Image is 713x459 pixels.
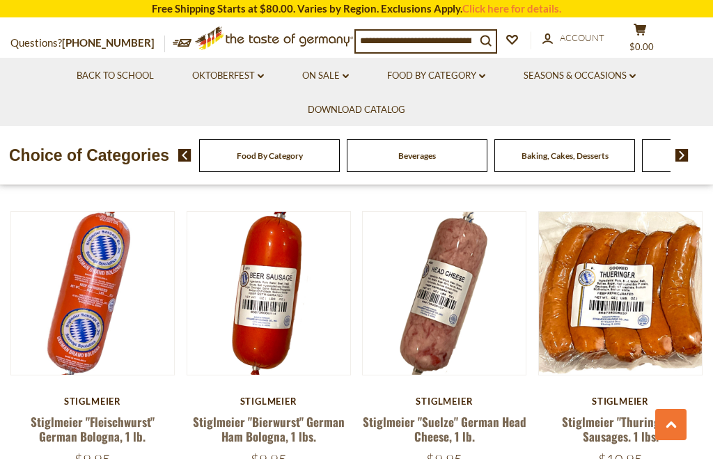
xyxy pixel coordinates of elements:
a: Food By Category [237,150,303,161]
a: Stiglmeier "Bierwurst" German Ham Bologna, 1 lbs. [193,413,345,445]
img: Stiglmeier [11,212,174,375]
a: Food By Category [387,68,485,84]
a: Download Catalog [308,102,405,118]
img: previous arrow [178,149,191,162]
p: Questions? [10,34,165,52]
button: $0.00 [619,23,661,58]
img: next arrow [675,149,689,162]
div: Stiglmeier [10,396,175,407]
a: Stiglmeier "Fleischwurst" German Bologna, 1 lb. [31,413,155,445]
img: Stiglmeier [187,212,350,375]
a: [PHONE_NUMBER] [62,36,155,49]
a: Seasons & Occasions [524,68,636,84]
a: On Sale [302,68,349,84]
a: Oktoberfest [192,68,264,84]
span: Account [560,32,604,43]
div: Stiglmeier [187,396,351,407]
img: Stiglmeier [363,212,526,375]
a: Click here for details. [462,2,561,15]
a: Baking, Cakes, Desserts [522,150,609,161]
img: Stiglmeier [539,212,702,375]
span: $0.00 [629,41,654,52]
a: Stiglmeier "Thuringian" Sausages. 1 lbs. [562,413,679,445]
a: Beverages [398,150,436,161]
a: Account [542,31,604,46]
a: Stiglmeier "Suelze" German Head Cheese, 1 lb. [363,413,526,445]
div: Stiglmeier [362,396,526,407]
div: Stiglmeier [538,396,703,407]
a: Back to School [77,68,154,84]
